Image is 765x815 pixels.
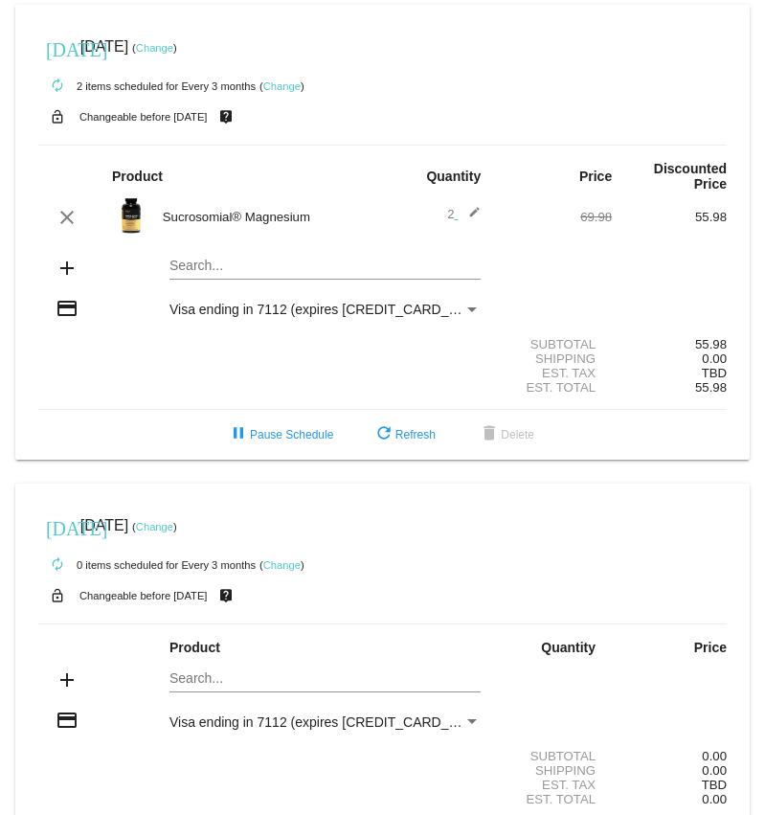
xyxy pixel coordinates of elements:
mat-icon: add [56,257,79,280]
button: Refresh [357,418,451,452]
small: Changeable before [DATE] [79,111,208,123]
strong: Quantity [541,640,596,655]
div: 0.00 [612,749,727,763]
input: Search... [169,671,481,687]
mat-icon: delete [478,423,501,446]
span: 2 [447,207,481,221]
small: ( ) [259,80,304,92]
mat-select: Payment Method [169,302,481,317]
mat-icon: pause [227,423,250,446]
mat-icon: add [56,668,79,691]
span: Visa ending in 7112 (expires [CREDIT_CARD_DATA]) [169,714,490,730]
input: Search... [169,259,481,274]
button: Delete [462,418,550,452]
span: Delete [478,428,534,441]
div: Sucrosomial® Magnesium [153,210,383,224]
div: 55.98 [612,210,727,224]
span: TBD [702,778,727,792]
a: Change [136,42,173,54]
small: ( ) [259,559,304,571]
mat-icon: [DATE] [46,515,69,538]
div: Est. Total [497,792,612,806]
mat-select: Payment Method [169,714,481,730]
small: ( ) [132,42,177,54]
span: 0.00 [702,351,727,366]
div: Est. Total [497,380,612,395]
div: Shipping [497,763,612,778]
span: Pause Schedule [227,428,333,441]
span: 0.00 [702,763,727,778]
span: 55.98 [695,380,727,395]
mat-icon: credit_card [56,709,79,732]
strong: Discounted Price [654,161,727,192]
mat-icon: edit [458,206,481,229]
div: Subtotal [497,337,612,351]
mat-icon: autorenew [46,554,69,577]
span: 0.00 [702,792,727,806]
a: Change [263,80,301,92]
div: 55.98 [612,337,727,351]
strong: Quantity [426,169,481,184]
mat-icon: live_help [214,583,237,608]
strong: Price [579,169,612,184]
mat-icon: live_help [214,104,237,129]
mat-icon: lock_open [46,583,69,608]
mat-icon: clear [56,206,79,229]
mat-icon: credit_card [56,297,79,320]
img: magnesium-carousel-1.png [112,196,150,235]
small: 2 items scheduled for Every 3 months [38,80,256,92]
div: Est. Tax [497,366,612,380]
small: 0 items scheduled for Every 3 months [38,559,256,571]
strong: Price [694,640,727,655]
mat-icon: [DATE] [46,36,69,59]
strong: Product [112,169,163,184]
span: Visa ending in 7112 (expires [CREDIT_CARD_DATA]) [169,302,490,317]
span: TBD [702,366,727,380]
div: Subtotal [497,749,612,763]
strong: Product [169,640,220,655]
span: Refresh [372,428,436,441]
small: ( ) [132,521,177,532]
a: Change [263,559,301,571]
mat-icon: lock_open [46,104,69,129]
mat-icon: autorenew [46,75,69,98]
div: Shipping [497,351,612,366]
mat-icon: refresh [372,423,395,446]
small: Changeable before [DATE] [79,590,208,601]
button: Pause Schedule [212,418,349,452]
a: Change [136,521,173,532]
div: Est. Tax [497,778,612,792]
div: 69.98 [497,210,612,224]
